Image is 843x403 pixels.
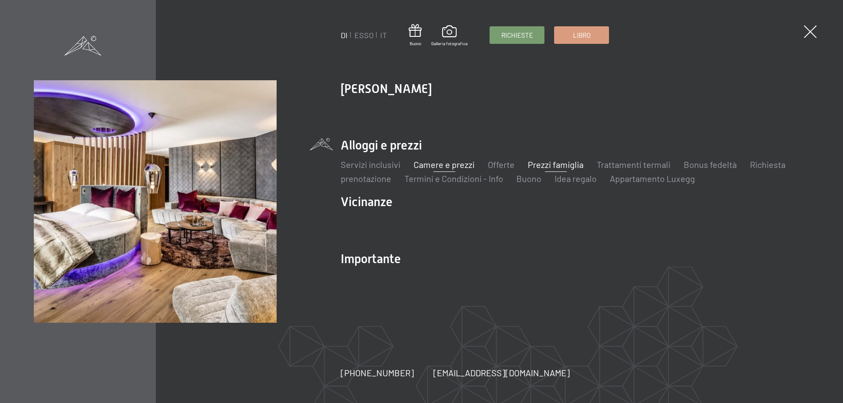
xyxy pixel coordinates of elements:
a: Buono [409,24,421,46]
font: Buono [410,41,421,46]
a: Richiesta [750,159,785,170]
a: Libro [555,27,609,43]
a: [EMAIL_ADDRESS][DOMAIN_NAME] [433,367,570,379]
a: DI [341,30,348,40]
a: IT [380,30,387,40]
a: Prezzi famiglia [528,159,584,170]
a: Camere e prezzi [414,159,475,170]
a: Trattamenti termali [597,159,670,170]
font: Libro [573,31,591,39]
a: Galleria fotografica [431,25,468,46]
a: prenotazione [341,173,391,184]
font: Richieste [501,31,533,39]
a: Bonus fedeltà [684,159,737,170]
a: Servizi inclusivi [341,159,400,170]
a: Buono [516,173,541,184]
font: [PHONE_NUMBER] [341,367,414,378]
font: [EMAIL_ADDRESS][DOMAIN_NAME] [433,367,570,378]
a: Appartamento Luxegg [610,173,695,184]
a: [PHONE_NUMBER] [341,367,414,379]
a: Termini e Condizioni - Info [404,173,503,184]
a: Offerte [488,159,515,170]
a: Idea regalo [555,173,597,184]
a: ESSO [354,30,374,40]
font: Galleria fotografica [431,41,468,46]
a: Richieste [490,27,544,43]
